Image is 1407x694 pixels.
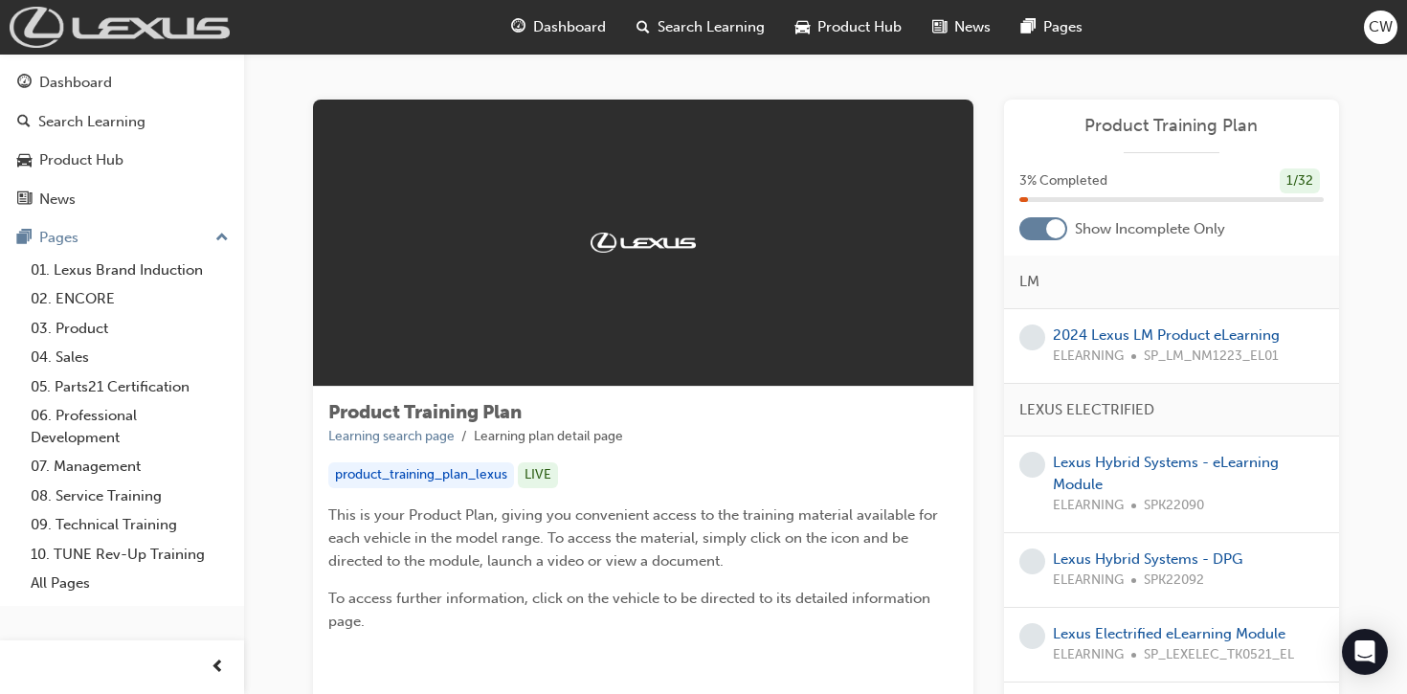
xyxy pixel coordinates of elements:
[39,189,76,211] div: News
[23,569,236,598] a: All Pages
[1006,8,1098,47] a: pages-iconPages
[215,226,229,251] span: up-icon
[328,590,934,630] span: To access further information, click on the vehicle to be directed to its detailed information page.
[23,314,236,344] a: 03. Product
[1280,168,1320,194] div: 1 / 32
[1053,570,1124,592] span: ELEARNING
[17,230,32,247] span: pages-icon
[10,7,230,48] img: Trak
[8,143,236,178] a: Product Hub
[17,75,32,92] span: guage-icon
[1144,644,1294,666] span: SP_LEXELEC_TK0521_EL
[1342,629,1388,675] div: Open Intercom Messenger
[23,510,236,540] a: 09. Technical Training
[496,8,621,47] a: guage-iconDashboard
[932,15,947,39] span: news-icon
[1053,326,1280,344] a: 2024 Lexus LM Product eLearning
[1075,218,1225,240] span: Show Incomplete Only
[1019,399,1154,421] span: LEXUS ELECTRIFIED
[1019,548,1045,574] span: learningRecordVerb_NONE-icon
[23,452,236,481] a: 07. Management
[8,220,236,256] button: Pages
[39,227,78,249] div: Pages
[1364,11,1397,44] button: CW
[8,104,236,140] a: Search Learning
[23,401,236,452] a: 06. Professional Development
[1019,452,1045,478] span: learningRecordVerb_NONE-icon
[328,506,942,570] span: This is your Product Plan, giving you convenient access to the training material available for ea...
[1053,454,1279,493] a: Lexus Hybrid Systems - eLearning Module
[1019,325,1045,350] span: learningRecordVerb_NONE-icon
[23,540,236,570] a: 10. TUNE Rev-Up Training
[8,182,236,217] a: News
[1144,570,1204,592] span: SPK22092
[511,15,525,39] span: guage-icon
[1053,495,1124,517] span: ELEARNING
[39,72,112,94] div: Dashboard
[1369,16,1393,38] span: CW
[621,8,780,47] a: search-iconSearch Learning
[1021,15,1036,39] span: pages-icon
[1053,625,1285,642] a: Lexus Electrified eLearning Module
[1019,271,1039,293] span: LM
[658,16,765,38] span: Search Learning
[1053,346,1124,368] span: ELEARNING
[211,656,225,680] span: prev-icon
[8,65,236,101] a: Dashboard
[23,284,236,314] a: 02. ENCORE
[817,16,902,38] span: Product Hub
[917,8,1006,47] a: news-iconNews
[1019,115,1324,137] a: Product Training Plan
[23,256,236,285] a: 01. Lexus Brand Induction
[17,152,32,169] span: car-icon
[23,481,236,511] a: 08. Service Training
[533,16,606,38] span: Dashboard
[17,114,31,131] span: search-icon
[17,191,32,209] span: news-icon
[1019,170,1107,192] span: 3 % Completed
[328,462,514,488] div: product_training_plan_lexus
[954,16,991,38] span: News
[23,343,236,372] a: 04. Sales
[1144,346,1279,368] span: SP_LM_NM1223_EL01
[328,401,522,423] span: Product Training Plan
[23,372,236,402] a: 05. Parts21 Certification
[591,233,696,252] img: Trak
[39,149,123,171] div: Product Hub
[38,111,145,133] div: Search Learning
[1019,623,1045,649] span: learningRecordVerb_NONE-icon
[1053,644,1124,666] span: ELEARNING
[8,61,236,220] button: DashboardSearch LearningProduct HubNews
[1043,16,1083,38] span: Pages
[636,15,650,39] span: search-icon
[795,15,810,39] span: car-icon
[518,462,558,488] div: LIVE
[780,8,917,47] a: car-iconProduct Hub
[474,426,623,448] li: Learning plan detail page
[1053,550,1242,568] a: Lexus Hybrid Systems - DPG
[1144,495,1204,517] span: SPK22090
[328,428,455,444] a: Learning search page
